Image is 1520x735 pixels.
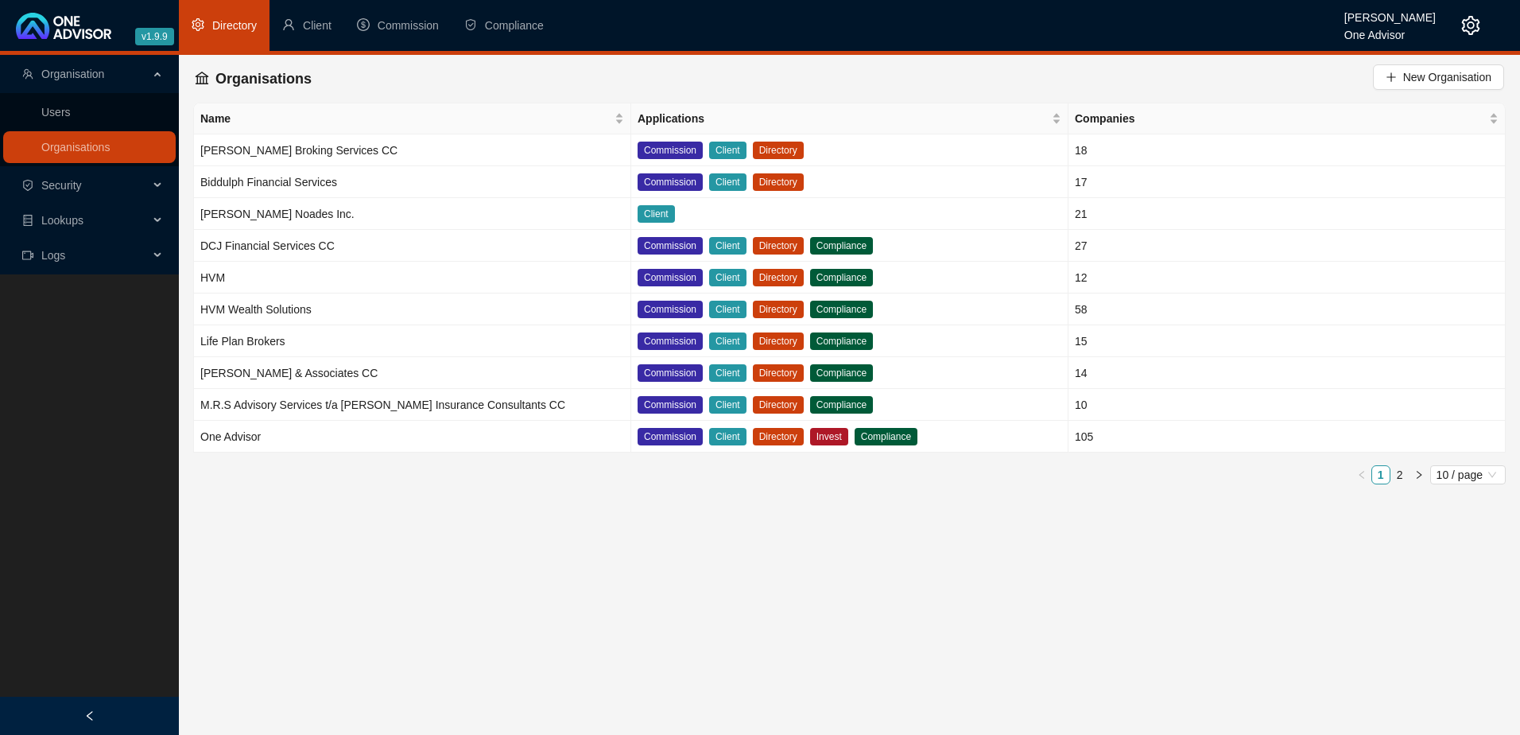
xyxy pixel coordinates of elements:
[709,332,746,350] span: Client
[1068,325,1506,357] td: 15
[638,428,703,445] span: Commission
[194,166,631,198] td: Biddulph Financial Services
[215,71,312,87] span: Organisations
[357,18,370,31] span: dollar
[1068,134,1506,166] td: 18
[638,142,703,159] span: Commission
[41,214,83,227] span: Lookups
[200,110,611,127] span: Name
[709,142,746,159] span: Client
[1068,230,1506,262] td: 27
[810,237,873,255] span: Compliance
[22,215,33,226] span: database
[1068,103,1506,134] th: Companies
[41,179,82,192] span: Security
[1352,465,1371,484] button: left
[22,68,33,80] span: team
[810,332,873,350] span: Compliance
[810,301,873,318] span: Compliance
[1391,466,1409,484] a: 2
[1068,421,1506,453] td: 105
[1068,389,1506,421] td: 10
[1075,110,1486,127] span: Companies
[303,19,332,32] span: Client
[709,428,746,445] span: Client
[810,364,873,382] span: Compliance
[753,173,804,191] span: Directory
[135,28,174,45] span: v1.9.9
[194,134,631,166] td: [PERSON_NAME] Broking Services CC
[195,71,209,85] span: bank
[709,237,746,255] span: Client
[1344,4,1436,21] div: [PERSON_NAME]
[753,142,804,159] span: Directory
[638,332,703,350] span: Commission
[194,262,631,294] td: HVM
[1373,64,1504,90] button: New Organisation
[1068,357,1506,389] td: 14
[855,428,917,445] span: Compliance
[709,396,746,414] span: Client
[709,173,746,191] span: Client
[1409,465,1429,484] li: Next Page
[1409,465,1429,484] button: right
[753,428,804,445] span: Directory
[41,141,110,154] a: Organisations
[1068,294,1506,325] td: 58
[41,106,71,119] a: Users
[810,269,873,286] span: Compliance
[1403,68,1491,86] span: New Organisation
[194,103,631,134] th: Name
[638,173,703,191] span: Commission
[753,396,804,414] span: Directory
[810,396,873,414] span: Compliance
[709,269,746,286] span: Client
[709,364,746,382] span: Client
[1068,262,1506,294] td: 12
[1386,72,1397,83] span: plus
[212,19,257,32] span: Directory
[1352,465,1371,484] li: Previous Page
[1068,166,1506,198] td: 17
[1437,466,1499,484] span: 10 / page
[192,18,204,31] span: setting
[753,364,804,382] span: Directory
[753,332,804,350] span: Directory
[638,301,703,318] span: Commission
[194,389,631,421] td: M.R.S Advisory Services t/a [PERSON_NAME] Insurance Consultants CC
[638,237,703,255] span: Commission
[1390,465,1409,484] li: 2
[1371,465,1390,484] li: 1
[194,357,631,389] td: [PERSON_NAME] & Associates CC
[638,364,703,382] span: Commission
[16,13,111,39] img: 2df55531c6924b55f21c4cf5d4484680-logo-light.svg
[194,230,631,262] td: DCJ Financial Services CC
[378,19,439,32] span: Commission
[1344,21,1436,39] div: One Advisor
[485,19,544,32] span: Compliance
[84,710,95,721] span: left
[810,428,848,445] span: Invest
[22,180,33,191] span: safety-certificate
[22,250,33,261] span: video-camera
[638,396,703,414] span: Commission
[1372,466,1390,484] a: 1
[638,269,703,286] span: Commission
[638,205,675,223] span: Client
[1430,465,1506,484] div: Page Size
[753,269,804,286] span: Directory
[1068,198,1506,230] td: 21
[41,249,65,262] span: Logs
[194,294,631,325] td: HVM Wealth Solutions
[638,110,1049,127] span: Applications
[41,68,104,80] span: Organisation
[464,18,477,31] span: safety
[753,237,804,255] span: Directory
[753,301,804,318] span: Directory
[631,103,1068,134] th: Applications
[194,198,631,230] td: [PERSON_NAME] Noades Inc.
[282,18,295,31] span: user
[709,301,746,318] span: Client
[194,325,631,357] td: Life Plan Brokers
[1414,470,1424,480] span: right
